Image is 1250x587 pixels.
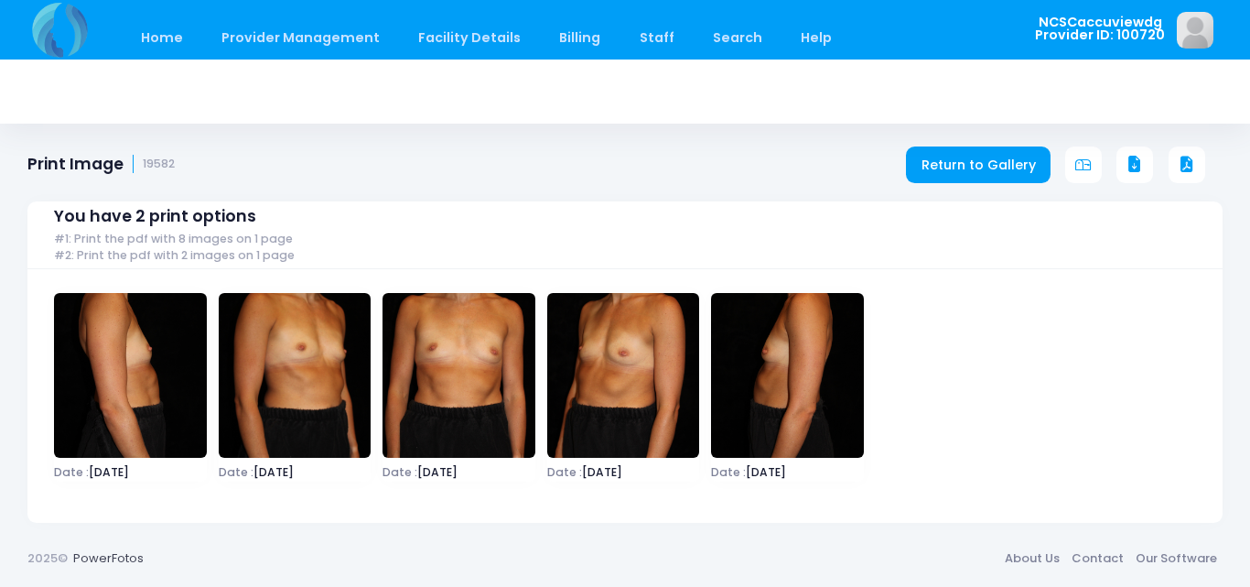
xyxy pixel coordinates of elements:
[54,467,206,478] span: [DATE]
[1065,542,1129,575] a: Contact
[547,293,699,458] img: image
[998,542,1065,575] a: About Us
[383,467,534,478] span: [DATE]
[711,464,746,480] span: Date :
[401,16,539,60] a: Facility Details
[54,207,256,226] span: You have 2 print options
[54,293,206,458] img: image
[73,549,144,567] a: PowerFotos
[27,549,68,567] span: 2025©
[203,16,397,60] a: Provider Management
[54,233,293,246] span: #1: Print the pdf with 8 images on 1 page
[219,467,371,478] span: [DATE]
[54,249,295,263] span: #2: Print the pdf with 2 images on 1 page
[906,147,1051,183] a: Return to Gallery
[219,464,253,480] span: Date :
[123,16,200,60] a: Home
[27,155,175,174] h1: Print Image
[383,293,534,458] img: image
[783,16,850,60] a: Help
[1035,16,1165,42] span: NCSCaccuviewdg Provider ID: 100720
[711,467,863,478] span: [DATE]
[621,16,692,60] a: Staff
[711,293,863,458] img: image
[547,467,699,478] span: [DATE]
[542,16,619,60] a: Billing
[695,16,780,60] a: Search
[54,464,89,480] span: Date :
[383,464,417,480] span: Date :
[219,293,371,458] img: image
[1177,12,1213,49] img: image
[143,158,175,171] small: 19582
[547,464,582,480] span: Date :
[1129,542,1223,575] a: Our Software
